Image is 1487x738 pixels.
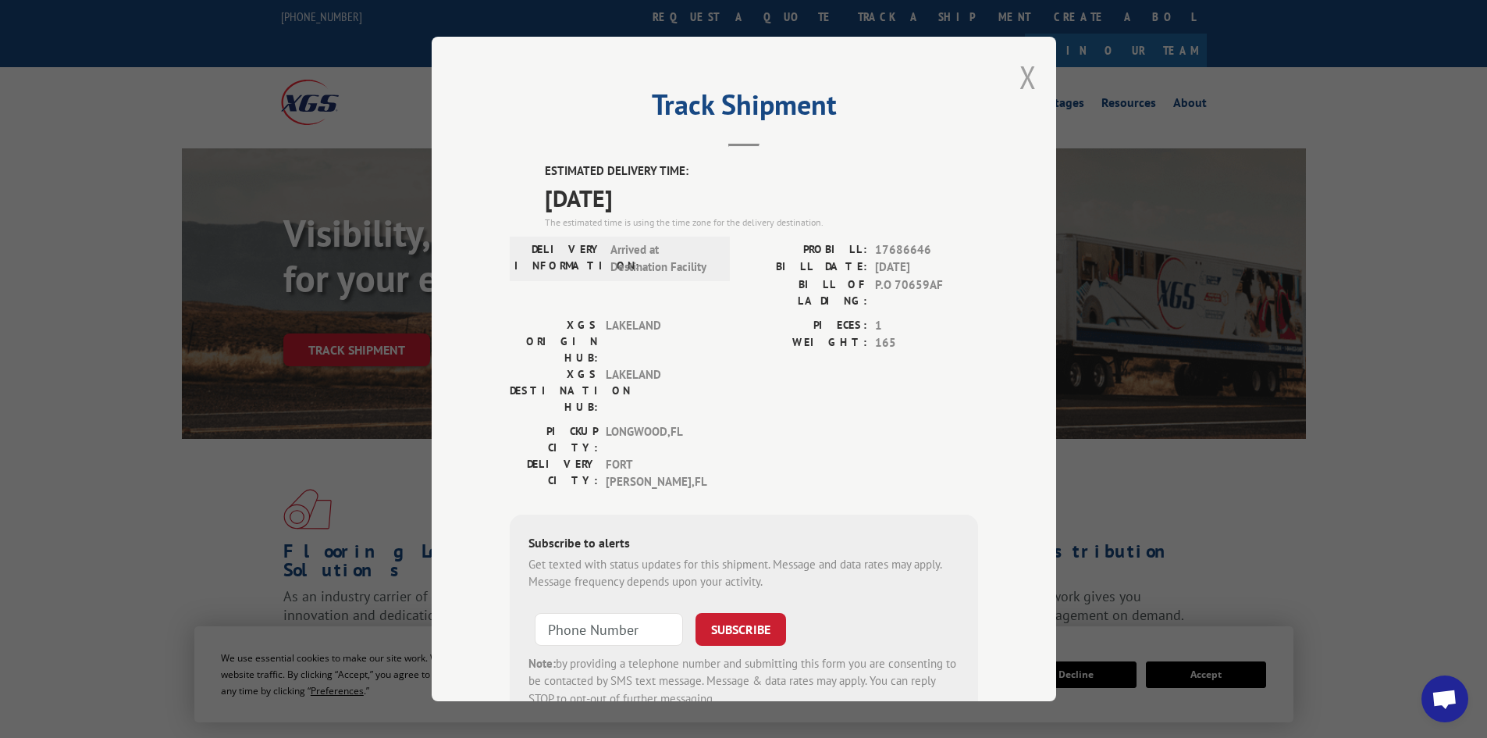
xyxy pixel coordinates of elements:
[514,241,603,276] label: DELIVERY INFORMATION:
[1019,56,1037,98] button: Close modal
[744,334,867,352] label: WEIGHT:
[510,94,978,123] h2: Track Shipment
[875,317,978,335] span: 1
[510,423,598,456] label: PICKUP CITY:
[535,613,683,646] input: Phone Number
[510,366,598,415] label: XGS DESTINATION HUB:
[510,317,598,366] label: XGS ORIGIN HUB:
[606,423,711,456] span: LONGWOOD , FL
[744,258,867,276] label: BILL DATE:
[875,258,978,276] span: [DATE]
[545,180,978,216] span: [DATE]
[610,241,716,276] span: Arrived at Destination Facility
[744,276,867,309] label: BILL OF LADING:
[1421,676,1468,722] div: Open chat
[606,317,711,366] span: LAKELAND
[528,556,959,591] div: Get texted with status updates for this shipment. Message and data rates may apply. Message frequ...
[875,276,978,309] span: P.O 70659AF
[744,317,867,335] label: PIECES:
[545,216,978,230] div: The estimated time is using the time zone for the delivery destination.
[606,456,711,491] span: FORT [PERSON_NAME] , FL
[510,456,598,491] label: DELIVERY CITY:
[875,241,978,259] span: 17686646
[875,334,978,352] span: 165
[528,655,959,708] div: by providing a telephone number and submitting this form you are consenting to be contacted by SM...
[545,162,978,180] label: ESTIMATED DELIVERY TIME:
[606,366,711,415] span: LAKELAND
[695,613,786,646] button: SUBSCRIBE
[528,656,556,671] strong: Note:
[744,241,867,259] label: PROBILL:
[528,533,959,556] div: Subscribe to alerts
